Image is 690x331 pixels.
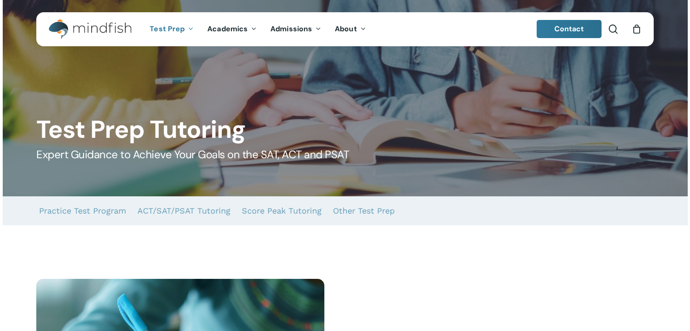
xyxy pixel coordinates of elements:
[264,25,328,33] a: Admissions
[207,24,248,34] span: Academics
[36,147,653,162] h5: Expert Guidance to Achieve Your Goals on the SAT, ACT and PSAT
[335,24,357,34] span: About
[554,24,584,34] span: Contact
[242,196,322,225] a: Score Peak Tutoring
[328,25,373,33] a: About
[143,25,201,33] a: Test Prep
[150,24,185,34] span: Test Prep
[333,196,395,225] a: Other Test Prep
[537,20,602,38] a: Contact
[36,115,653,144] h1: Test Prep Tutoring
[137,196,230,225] a: ACT/SAT/PSAT Tutoring
[39,196,126,225] a: Practice Test Program
[270,24,312,34] span: Admissions
[201,25,264,33] a: Academics
[143,12,372,46] nav: Main Menu
[36,12,654,46] header: Main Menu
[631,24,641,34] a: Cart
